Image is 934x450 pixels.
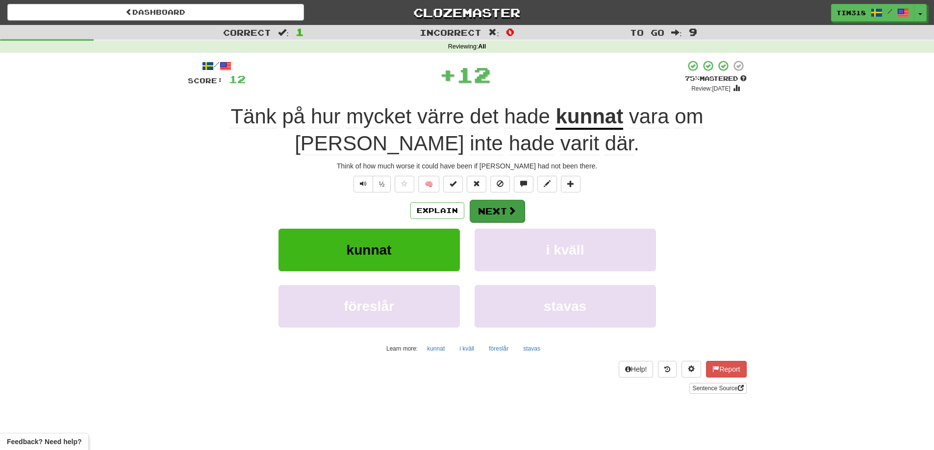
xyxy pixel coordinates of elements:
[546,242,584,258] span: i kväll
[282,105,305,128] span: på
[831,4,914,22] a: Tim318 /
[346,105,411,128] span: mycket
[689,383,746,394] a: Sentence Source
[347,242,392,258] span: kunnat
[278,229,460,271] button: kunnat
[475,229,656,271] button: i kväll
[7,437,81,447] span: Open feedback widget
[373,176,391,192] button: ½
[230,105,276,128] span: Tänk
[544,299,586,314] span: stavas
[504,105,550,128] span: hade
[658,361,677,378] button: Round history (alt+y)
[295,132,464,155] span: [PERSON_NAME]
[395,176,414,192] button: Favorite sentence (alt+f)
[475,285,656,328] button: stavas
[629,105,669,128] span: vara
[386,345,418,352] small: Learn more:
[490,176,510,192] button: Ignore sentence (alt+i)
[509,132,555,155] span: hade
[619,361,654,378] button: Help!
[836,8,866,17] span: Tim318
[560,132,599,155] span: varit
[689,26,697,38] span: 9
[691,85,731,92] small: Review: [DATE]
[188,60,246,72] div: /
[467,176,486,192] button: Reset to 0% Mastered (alt+r)
[417,105,464,128] span: värre
[561,176,581,192] button: Add to collection (alt+a)
[188,76,223,85] span: Score:
[478,43,486,50] strong: All
[506,26,514,38] span: 0
[296,26,304,38] span: 1
[223,27,271,37] span: Correct
[420,27,481,37] span: Incorrect
[422,341,450,356] button: kunnat
[311,105,341,128] span: hur
[514,176,533,192] button: Discuss sentence (alt+u)
[456,62,491,87] span: 12
[470,200,525,222] button: Next
[685,74,747,83] div: Mastered
[319,4,615,21] a: Clozemaster
[483,341,514,356] button: föreslår
[344,299,394,314] span: föreslår
[488,28,499,37] span: :
[353,176,373,192] button: Play sentence audio (ctl+space)
[418,176,439,192] button: 🧠
[470,105,498,128] span: det
[229,73,246,85] span: 12
[706,361,746,378] button: Report
[352,176,391,192] div: Text-to-speech controls
[537,176,557,192] button: Edit sentence (alt+d)
[278,285,460,328] button: föreslår
[439,60,456,89] span: +
[887,8,892,15] span: /
[675,105,703,128] span: om
[295,105,703,155] span: .
[555,105,623,130] u: kunnat
[188,161,747,171] div: Think of how much worse it could have been if [PERSON_NAME] had not been there.
[278,28,289,37] span: :
[605,132,633,155] span: där
[470,132,503,155] span: inte
[443,176,463,192] button: Set this sentence to 100% Mastered (alt+m)
[630,27,664,37] span: To go
[518,341,546,356] button: stavas
[685,74,700,82] span: 75 %
[7,4,304,21] a: Dashboard
[671,28,682,37] span: :
[410,202,464,219] button: Explain
[454,341,480,356] button: i kväll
